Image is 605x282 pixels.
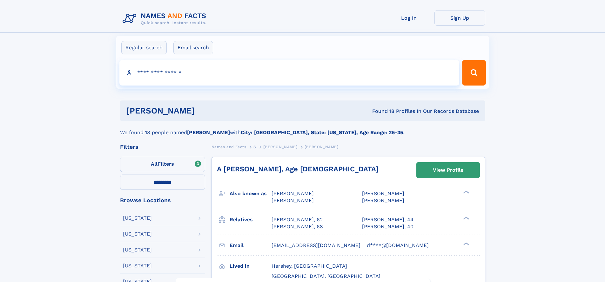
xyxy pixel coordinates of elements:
[434,10,485,26] a: Sign Up
[123,216,152,221] div: [US_STATE]
[462,190,469,194] div: ❯
[123,263,152,268] div: [US_STATE]
[253,145,256,149] span: S
[272,242,360,248] span: [EMAIL_ADDRESS][DOMAIN_NAME]
[120,144,205,150] div: Filters
[272,223,323,230] a: [PERSON_NAME], 68
[187,129,230,135] b: [PERSON_NAME]
[283,108,479,115] div: Found 18 Profiles In Our Records Database
[362,197,404,203] span: [PERSON_NAME]
[305,145,339,149] span: [PERSON_NAME]
[217,165,379,173] a: A [PERSON_NAME], Age [DEMOGRAPHIC_DATA]
[230,214,272,225] h3: Relatives
[272,273,380,279] span: [GEOGRAPHIC_DATA], [GEOGRAPHIC_DATA]
[212,143,246,151] a: Names and Facts
[230,240,272,251] h3: Email
[417,162,480,178] a: View Profile
[123,231,152,237] div: [US_STATE]
[272,216,323,223] a: [PERSON_NAME], 62
[263,143,297,151] a: [PERSON_NAME]
[120,157,205,172] label: Filters
[263,145,297,149] span: [PERSON_NAME]
[362,223,413,230] a: [PERSON_NAME], 40
[462,242,469,246] div: ❯
[121,41,167,54] label: Regular search
[126,107,284,115] h1: [PERSON_NAME]
[120,121,485,136] div: We found 18 people named with .
[253,143,256,151] a: S
[230,188,272,199] h3: Also known as
[119,60,460,86] input: search input
[173,41,213,54] label: Email search
[462,216,469,220] div: ❯
[272,197,314,203] span: [PERSON_NAME]
[230,261,272,272] h3: Lived in
[362,190,404,196] span: [PERSON_NAME]
[362,216,413,223] a: [PERSON_NAME], 44
[433,163,463,177] div: View Profile
[120,197,205,203] div: Browse Locations
[241,129,403,135] b: City: [GEOGRAPHIC_DATA], State: [US_STATE], Age Range: 25-35
[123,247,152,252] div: [US_STATE]
[120,10,212,27] img: Logo Names and Facts
[462,60,486,86] button: Search Button
[151,161,158,167] span: All
[384,10,434,26] a: Log In
[272,263,347,269] span: Hershey, [GEOGRAPHIC_DATA]
[272,190,314,196] span: [PERSON_NAME]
